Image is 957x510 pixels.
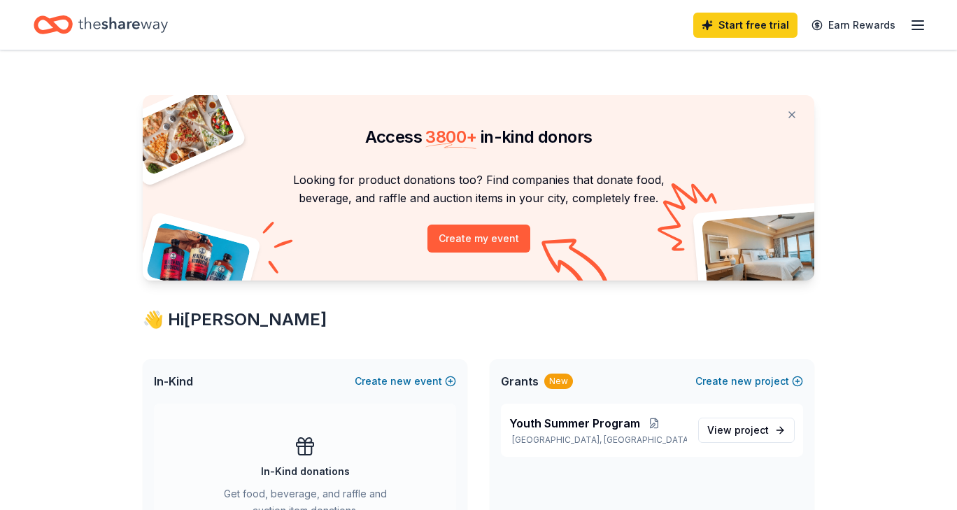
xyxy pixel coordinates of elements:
[425,127,476,147] span: 3800 +
[34,8,168,41] a: Home
[541,239,611,291] img: Curvy arrow
[544,374,573,389] div: New
[501,373,539,390] span: Grants
[261,463,350,480] div: In-Kind donations
[735,424,769,436] span: project
[427,225,530,253] button: Create my event
[355,373,456,390] button: Createnewevent
[390,373,411,390] span: new
[143,309,814,331] div: 👋 Hi [PERSON_NAME]
[695,373,803,390] button: Createnewproject
[693,13,797,38] a: Start free trial
[509,434,687,446] p: [GEOGRAPHIC_DATA], [GEOGRAPHIC_DATA]
[509,415,640,432] span: Youth Summer Program
[154,373,193,390] span: In-Kind
[365,127,593,147] span: Access in-kind donors
[803,13,904,38] a: Earn Rewards
[159,171,797,208] p: Looking for product donations too? Find companies that donate food, beverage, and raffle and auct...
[707,422,769,439] span: View
[731,373,752,390] span: new
[698,418,795,443] a: View project
[127,87,236,176] img: Pizza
